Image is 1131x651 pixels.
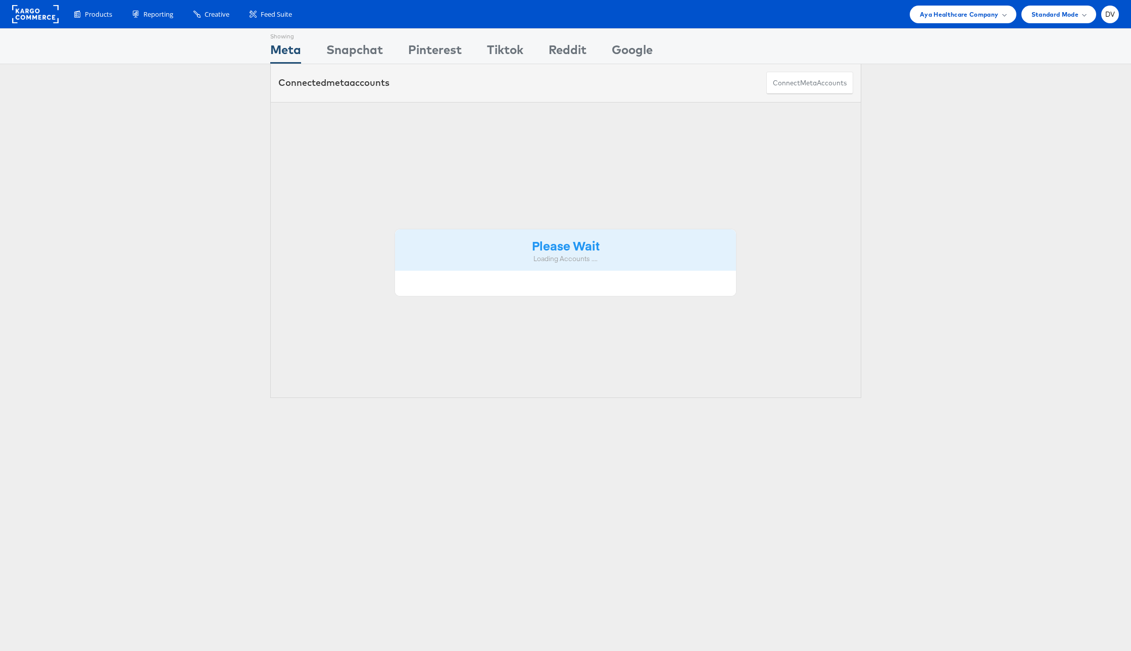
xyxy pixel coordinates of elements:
[270,29,301,41] div: Showing
[143,10,173,19] span: Reporting
[487,41,523,64] div: Tiktok
[85,10,112,19] span: Products
[549,41,586,64] div: Reddit
[261,10,292,19] span: Feed Suite
[532,237,600,254] strong: Please Wait
[205,10,229,19] span: Creative
[1105,11,1115,18] span: DV
[920,9,999,20] span: Aya Healthcare Company
[326,41,383,64] div: Snapchat
[800,78,817,88] span: meta
[1031,9,1078,20] span: Standard Mode
[408,41,462,64] div: Pinterest
[326,77,350,88] span: meta
[278,76,389,89] div: Connected accounts
[766,72,853,94] button: ConnectmetaAccounts
[270,41,301,64] div: Meta
[403,254,729,264] div: Loading Accounts ....
[612,41,653,64] div: Google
